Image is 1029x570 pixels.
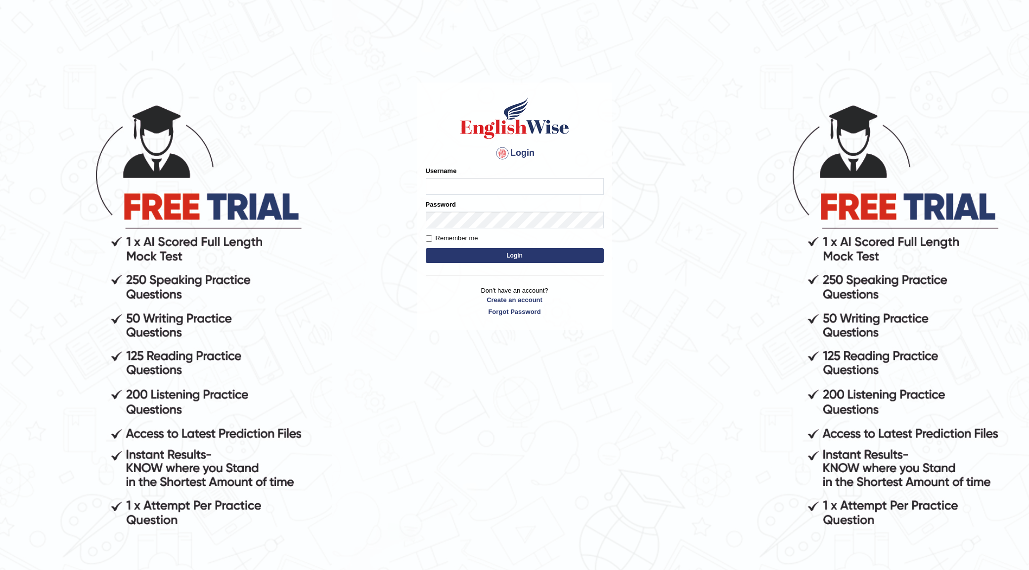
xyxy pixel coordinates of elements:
p: Don't have an account? [426,286,604,316]
img: Logo of English Wise sign in for intelligent practice with AI [458,96,571,140]
a: Forgot Password [426,307,604,316]
label: Remember me [426,233,478,243]
label: Password [426,200,456,209]
button: Login [426,248,604,263]
h4: Login [426,145,604,161]
label: Username [426,166,457,175]
a: Create an account [426,295,604,305]
input: Remember me [426,235,432,242]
